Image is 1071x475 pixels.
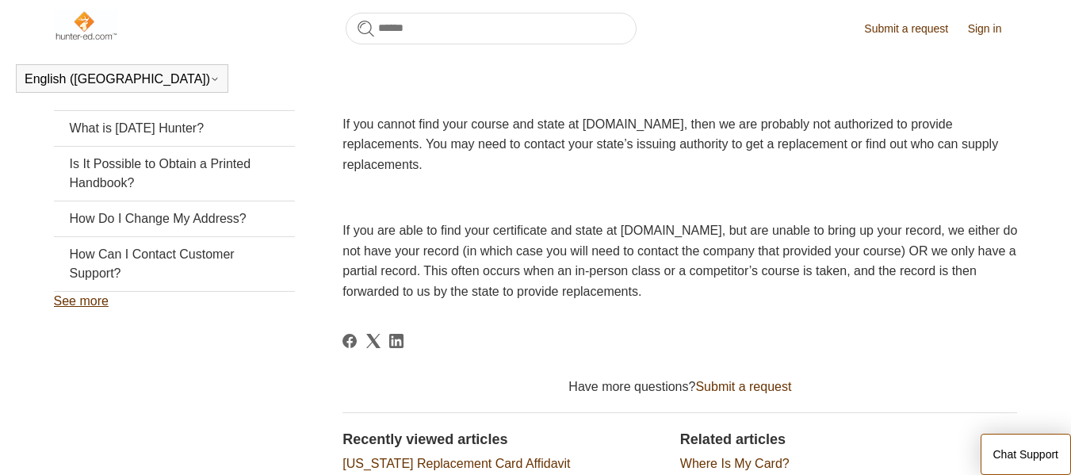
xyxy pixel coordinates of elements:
span: If you cannot find your course and state at [DOMAIN_NAME], then we are probably not authorized to... [342,117,998,171]
h2: Recently viewed articles [342,429,664,450]
button: English ([GEOGRAPHIC_DATA]) [25,72,220,86]
img: Hunter-Ed Help Center home page [54,10,118,41]
a: What is [DATE] Hunter? [54,111,295,146]
h2: Related articles [680,429,1018,450]
svg: Share this page on Facebook [342,334,357,348]
a: Where Is My Card? [680,457,790,470]
a: X Corp [366,334,381,348]
div: Have more questions? [342,377,1017,396]
a: Is It Possible to Obtain a Printed Handbook? [54,147,295,201]
a: Sign in [968,21,1018,37]
a: How Can I Contact Customer Support? [54,237,295,291]
input: Search [346,13,637,44]
svg: Share this page on X Corp [366,334,381,348]
a: Submit a request [864,21,964,37]
a: Submit a request [695,380,791,393]
a: LinkedIn [389,334,404,348]
span: If you are able to find your certificate and state at [DOMAIN_NAME], but are unable to bring up y... [342,224,1017,298]
svg: Share this page on LinkedIn [389,334,404,348]
a: Facebook [342,334,357,348]
a: How Do I Change My Address? [54,201,295,236]
a: [US_STATE] Replacement Card Affidavit [342,457,570,470]
a: See more [54,294,109,308]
